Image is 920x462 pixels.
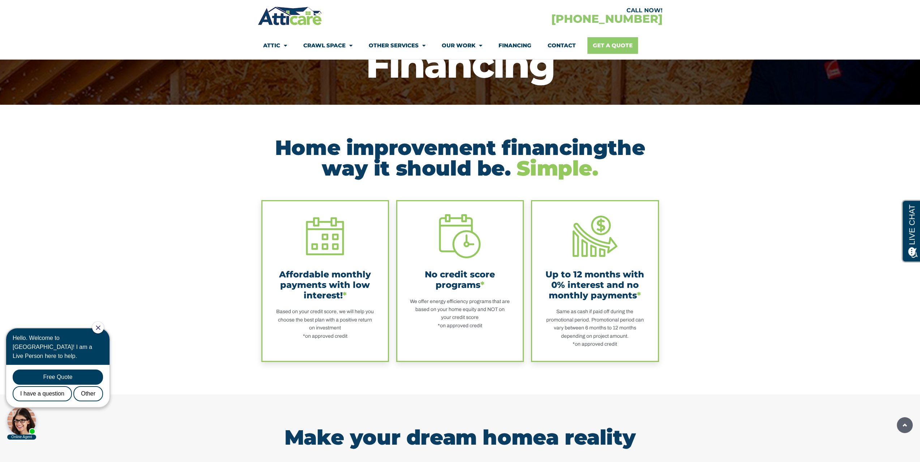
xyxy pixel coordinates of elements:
a: Attic [263,37,287,54]
div: CALL NOW! [460,8,663,13]
span: the way [322,135,645,181]
div: We offer energy efficiency programs that are based on your home equity and NOT on your credit sco... [410,298,510,330]
div: No credit score programs [410,269,510,290]
nav: Menu [263,37,657,54]
span: it should be. [374,156,511,181]
a: Contact [548,37,576,54]
h2: Home improvement financing [261,137,659,178]
a: Financing [498,37,531,54]
h1: Financing [4,45,916,83]
div: Based on your credit score, we will help you choose the best plan with a positive return on inves... [275,308,375,340]
div: Same as cash if paid off during the promotional period. Promotional period can vary between 6 mon... [545,308,645,348]
span: a reality [546,425,636,450]
div: Affordable monthly payments with low interest! [275,269,375,301]
a: Our Work [442,37,482,54]
h2: Make your dream home [261,427,659,448]
a: Other Services [369,37,425,54]
div: Up to 12 months with 0% interest and no monthly payments [545,269,645,301]
span: Opens a chat window [18,6,58,15]
a: Get A Quote [587,37,638,54]
a: Crawl Space [303,37,352,54]
span: Simple. [517,156,598,181]
iframe: Chat Invitation [4,321,119,440]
